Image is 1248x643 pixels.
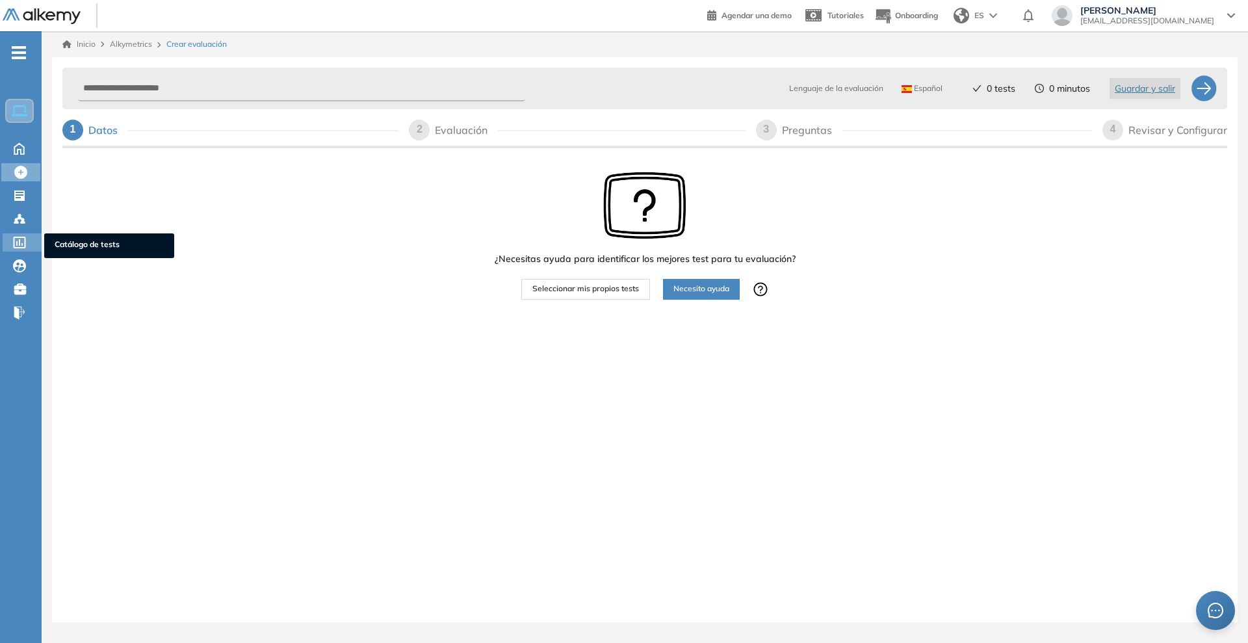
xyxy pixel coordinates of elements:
div: Evaluación [435,120,498,140]
span: 3 [763,124,769,135]
img: Logo [3,8,81,25]
span: Alkymetrics [110,39,152,49]
span: ES [974,10,984,21]
span: clock-circle [1035,84,1044,93]
span: 0 tests [987,82,1015,96]
span: Seleccionar mis propios tests [532,283,639,295]
img: ESP [902,85,912,93]
div: Revisar y Configurar [1128,120,1227,140]
span: Lenguaje de la evaluación [789,83,883,94]
span: 2 [417,124,422,135]
button: Onboarding [874,2,938,30]
span: message [1208,603,1223,618]
div: Datos [88,120,128,140]
span: [EMAIL_ADDRESS][DOMAIN_NAME] [1080,16,1214,26]
span: 0 minutos [1049,82,1090,96]
i: - [12,51,26,54]
img: world [954,8,969,23]
span: Crear evaluación [166,38,227,50]
span: [PERSON_NAME] [1080,5,1214,16]
button: Seleccionar mis propios tests [521,279,650,300]
span: Agendar una demo [721,10,792,20]
span: check [972,84,981,93]
span: Catálogo de tests [55,239,164,253]
span: Tutoriales [827,10,864,20]
span: 4 [1110,124,1116,135]
a: Inicio [62,38,96,50]
div: Preguntas [782,120,842,140]
span: 1 [70,124,76,135]
span: ¿Necesitas ayuda para identificar los mejores test para tu evaluación? [495,252,796,266]
a: Agendar una demo [707,7,792,22]
button: Necesito ayuda [663,279,740,300]
span: Español [902,83,942,94]
div: 1Datos [62,120,398,140]
span: Onboarding [895,10,938,20]
span: Necesito ayuda [673,283,729,295]
span: Guardar y salir [1115,81,1175,96]
img: arrow [989,13,997,18]
button: Guardar y salir [1110,78,1180,99]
